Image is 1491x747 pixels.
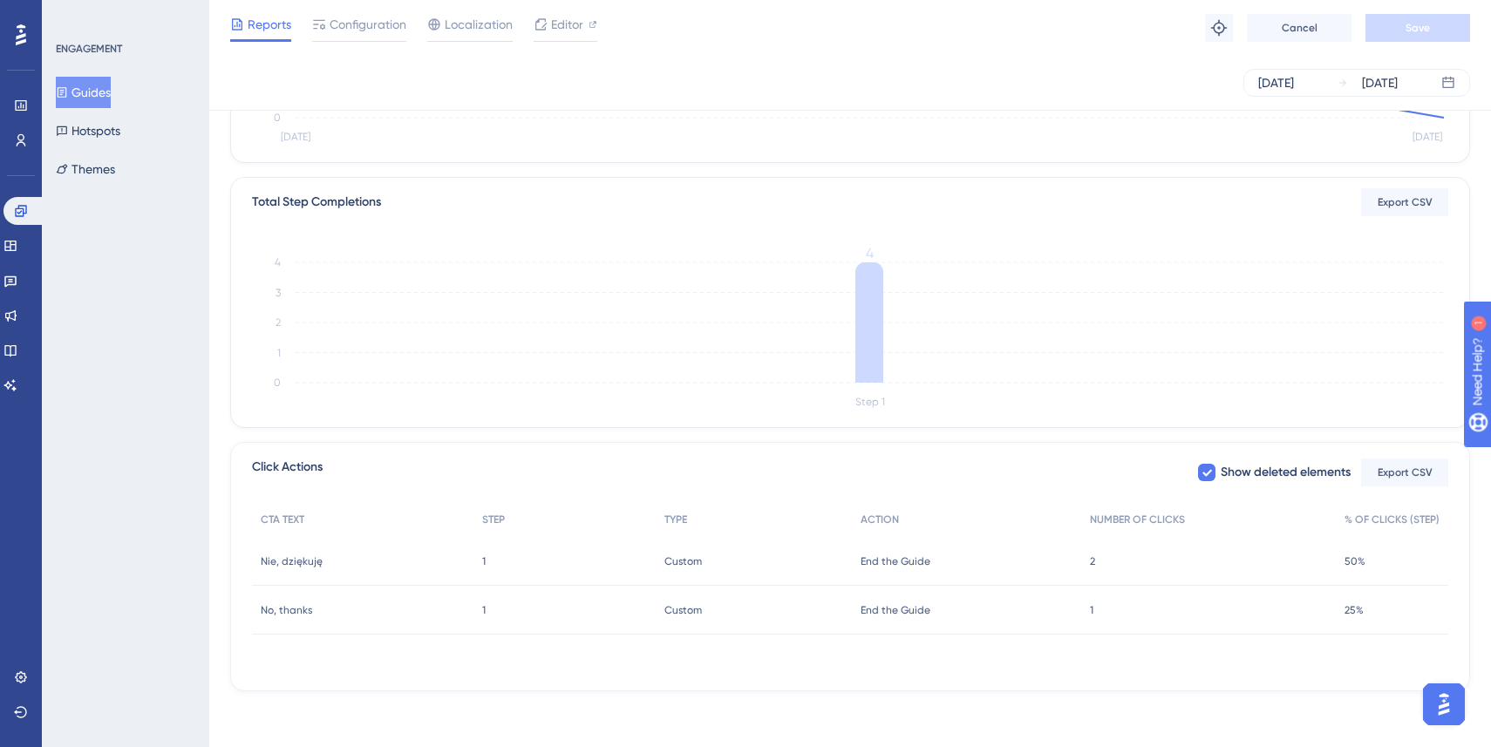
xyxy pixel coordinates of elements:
div: 1 [121,9,126,23]
span: Export CSV [1378,195,1433,209]
span: Export CSV [1378,465,1433,479]
span: ACTION [861,513,899,526]
tspan: 3 [276,287,281,299]
span: End the Guide [861,554,930,568]
span: STEP [482,513,505,526]
tspan: 1 [277,347,281,359]
tspan: 4 [866,245,874,261]
button: Themes [56,153,115,185]
span: Show deleted elements [1221,462,1351,483]
span: TYPE [664,513,687,526]
tspan: [DATE] [1413,131,1442,143]
span: Localization [445,14,513,35]
button: Guides [56,77,111,108]
div: [DATE] [1362,72,1398,93]
span: Save [1406,21,1430,35]
span: CTA TEXT [261,513,304,526]
span: 1 [482,554,486,568]
tspan: 0 [274,112,281,124]
span: Click Actions [252,457,323,488]
button: Export CSV [1361,458,1448,486]
span: Custom [664,554,702,568]
span: % OF CLICKS (STEP) [1345,513,1440,526]
span: Custom [664,603,702,617]
span: Need Help? [41,4,109,25]
span: Cancel [1282,21,1317,35]
span: 1 [482,603,486,617]
span: 2 [1090,554,1095,568]
div: Total Step Completions [252,192,381,213]
span: NUMBER OF CLICKS [1090,513,1185,526]
tspan: Step 1 [855,396,885,408]
span: 25% [1345,603,1364,617]
tspan: 4 [275,256,281,268]
span: End the Guide [861,603,930,617]
button: Save [1365,14,1470,42]
button: Hotspots [56,115,120,146]
iframe: UserGuiding AI Assistant Launcher [1418,678,1470,730]
span: Reports [248,14,291,35]
tspan: [DATE] [281,131,310,143]
span: 50% [1345,554,1365,568]
span: Editor [551,14,583,35]
tspan: 0 [274,377,281,389]
span: 1 [1090,603,1093,617]
button: Export CSV [1361,188,1448,216]
span: Nie, dziękuję [261,554,323,568]
tspan: 2 [276,316,281,329]
div: ENGAGEMENT [56,42,122,56]
span: Configuration [330,14,406,35]
span: No, thanks [261,603,312,617]
button: Cancel [1247,14,1351,42]
div: [DATE] [1258,72,1294,93]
